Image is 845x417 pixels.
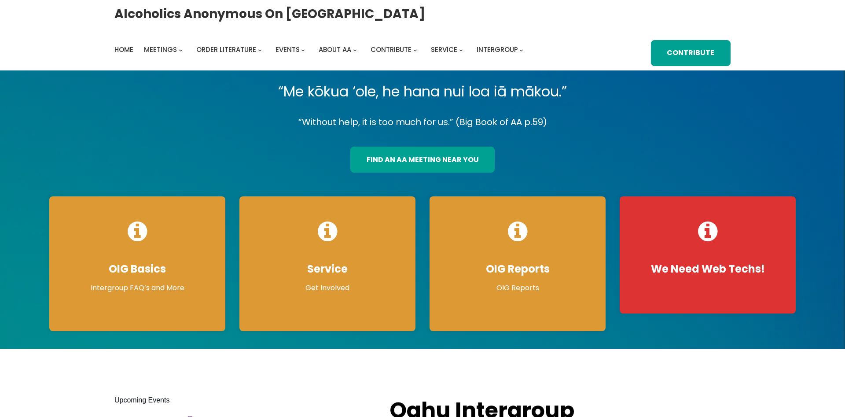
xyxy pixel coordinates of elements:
button: Order Literature submenu [258,48,262,52]
button: Service submenu [459,48,463,52]
span: About AA [319,45,351,54]
span: Order Literature [196,45,256,54]
p: OIG Reports [438,283,597,293]
span: Contribute [371,45,411,54]
button: Intergroup submenu [519,48,523,52]
h4: We Need Web Techs! [628,262,787,276]
a: Contribute [651,40,731,66]
a: find an aa meeting near you [350,147,495,173]
p: “Me kōkua ‘ole, he hana nui loa iā mākou.” [42,79,803,104]
p: “Without help, it is too much for us.” (Big Book of AA p.59) [42,114,803,130]
button: Meetings submenu [179,48,183,52]
span: Intergroup [477,45,518,54]
p: Get Involved [248,283,407,293]
h4: OIG Basics [58,262,217,276]
a: Contribute [371,44,411,56]
span: Events [276,45,300,54]
a: About AA [319,44,351,56]
h4: Service [248,262,407,276]
a: Service [431,44,457,56]
a: Meetings [144,44,177,56]
a: Alcoholics Anonymous on [GEOGRAPHIC_DATA] [114,3,425,25]
a: Events [276,44,300,56]
p: Intergroup FAQ’s and More [58,283,217,293]
a: Home [114,44,133,56]
button: About AA submenu [353,48,357,52]
a: Intergroup [477,44,518,56]
nav: Intergroup [114,44,526,56]
span: Home [114,45,133,54]
h4: OIG Reports [438,262,597,276]
button: Contribute submenu [413,48,417,52]
span: Service [431,45,457,54]
button: Events submenu [301,48,305,52]
span: Meetings [144,45,177,54]
h2: Upcoming Events [114,395,372,406]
